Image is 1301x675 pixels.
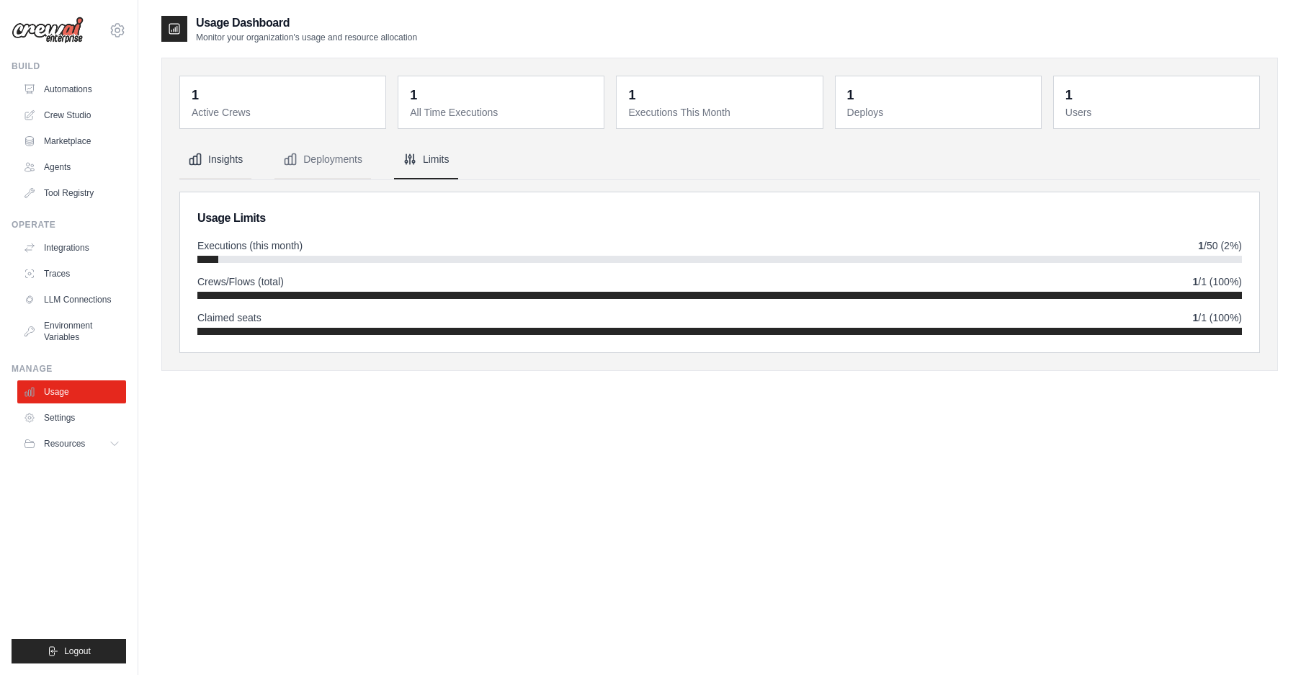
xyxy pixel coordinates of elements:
[192,85,199,105] div: 1
[179,140,1260,179] nav: Tabs
[196,32,417,43] p: Monitor your organization's usage and resource allocation
[179,140,251,179] button: Insights
[17,78,126,101] a: Automations
[274,140,371,179] button: Deployments
[628,85,635,105] div: 1
[197,274,284,289] span: Crews/Flows (total)
[1193,274,1243,289] span: /1 (100%)
[12,219,126,231] div: Operate
[12,639,126,663] button: Logout
[17,432,126,455] button: Resources
[17,380,126,403] a: Usage
[394,140,458,179] button: Limits
[12,17,84,44] img: Logo
[17,262,126,285] a: Traces
[1193,312,1199,323] strong: 1
[1193,276,1199,287] strong: 1
[1198,240,1204,251] strong: 1
[197,238,303,253] span: Executions (this month)
[196,14,417,32] h2: Usage Dashboard
[12,61,126,72] div: Build
[628,105,813,120] dt: Executions This Month
[17,406,126,429] a: Settings
[197,210,1242,227] h2: Usage Limits
[197,310,261,325] span: Claimed seats
[17,130,126,153] a: Marketplace
[64,645,91,657] span: Logout
[17,288,126,311] a: LLM Connections
[410,85,417,105] div: 1
[847,85,854,105] div: 1
[1198,238,1242,253] span: /50 (2%)
[12,363,126,375] div: Manage
[44,438,85,450] span: Resources
[410,105,595,120] dt: All Time Executions
[17,104,126,127] a: Crew Studio
[17,182,126,205] a: Tool Registry
[1065,85,1073,105] div: 1
[17,156,126,179] a: Agents
[17,314,126,349] a: Environment Variables
[192,105,377,120] dt: Active Crews
[1065,105,1251,120] dt: Users
[1193,310,1243,325] span: /1 (100%)
[847,105,1032,120] dt: Deploys
[17,236,126,259] a: Integrations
